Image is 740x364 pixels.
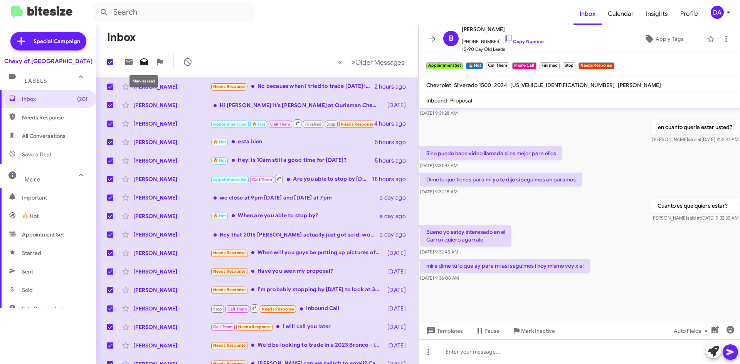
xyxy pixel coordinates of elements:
[129,75,158,87] div: Mark as read
[640,3,674,25] a: Insights
[133,342,210,349] div: [PERSON_NAME]
[383,249,412,257] div: [DATE]
[304,122,321,127] span: Finished
[652,136,738,142] span: [PERSON_NAME] [DATE] 9:31:41 AM
[651,199,738,213] p: Cuanto es que quiere estar?
[210,285,383,294] div: I'm probably stopping by [DATE] to look at 3 Trail Boss Colorados. 2 white and 1 silver. The ones...
[462,45,544,53] span: 15-90 Day Old Leads
[449,32,454,45] span: B
[450,97,472,104] span: Proposal
[22,286,33,294] span: Sold
[107,31,136,44] h1: Inbox
[380,212,412,220] div: a day ago
[426,82,451,89] span: Chevrolet
[494,82,507,89] span: 2024
[420,225,511,247] p: Bueno yo estoy interesado en el Carro i quiero agarralo
[213,307,222,312] span: Stop
[652,120,738,134] p: en cuanto queria estar usted?
[374,120,412,127] div: 4 hours ago
[355,58,404,67] span: Older Messages
[426,97,447,104] span: Inbound
[22,132,66,140] span: All Conversations
[419,324,469,338] button: Templates
[372,175,412,183] div: 18 hours ago
[133,249,210,257] div: [PERSON_NAME]
[133,175,210,183] div: [PERSON_NAME]
[383,305,412,312] div: [DATE]
[420,189,457,195] span: [DATE] 9:32:18 AM
[334,54,409,70] nav: Page navigation example
[133,138,210,146] div: [PERSON_NAME]
[426,62,463,69] small: Appointment Set
[420,146,562,160] p: Sino puedo hace video llamada si es mejor para ellos
[210,138,375,146] div: esta bien
[133,101,210,109] div: [PERSON_NAME]
[213,122,247,127] span: Appointment Set
[133,83,210,91] div: [PERSON_NAME]
[506,324,561,338] button: Mark Inactive
[624,32,703,46] button: Apply Tags
[22,194,87,201] span: Important
[425,324,463,338] span: Templates
[133,305,210,312] div: [PERSON_NAME]
[133,231,210,238] div: [PERSON_NAME]
[711,6,724,19] div: DA
[93,3,255,22] input: Search
[656,32,684,46] span: Apply Tags
[133,323,210,331] div: [PERSON_NAME]
[510,82,615,89] span: [US_VEHICLE_IDENTIFICATION_NUMBER]
[213,269,246,274] span: Needs Response
[383,286,412,294] div: [DATE]
[213,213,226,218] span: 🔥 Hot
[22,114,87,121] span: Needs Response
[213,84,246,89] span: Needs Response
[10,32,86,50] a: Special Campaign
[618,82,661,89] span: [PERSON_NAME]
[420,110,457,116] span: [DATE] 9:31:28 AM
[540,62,560,69] small: Finished
[504,39,544,44] a: Copy Number
[213,158,226,163] span: 🔥 Hot
[133,268,210,275] div: [PERSON_NAME]
[563,62,575,69] small: Stop
[22,231,64,238] span: Appointment Set
[262,307,294,312] span: Needs Response
[213,324,233,329] span: Call Them
[573,3,602,25] span: Inbox
[210,174,372,184] div: Are you able to stop by [DATE]?
[22,151,51,158] span: Save a Deal
[380,194,412,201] div: a day ago
[674,3,704,25] a: Profile
[333,54,347,70] button: Previous
[213,177,247,182] span: Appointment Set
[34,37,80,45] span: Special Campaign
[133,157,210,164] div: [PERSON_NAME]
[213,139,226,144] span: 🔥 Hot
[338,57,342,67] span: «
[462,25,544,34] span: [PERSON_NAME]
[4,57,92,65] div: Chevy of [GEOGRAPHIC_DATA]
[602,3,640,25] a: Calendar
[210,248,383,257] div: When will you guys be putting up pictures of the 23 red model y?
[210,341,383,350] div: We'd be looking to trade in a 2023 Bronco - it has a Sasquatch package and upgraded tech package....
[454,82,491,89] span: Silverado 1500
[210,211,380,220] div: When are you able to stop by?
[375,83,412,91] div: 2 hours ago
[210,119,374,128] div: mira dime tú lo que ay para mí así seguimos i hoy mismo voy x el
[674,324,711,338] span: Auto Fields
[579,62,614,69] small: Needs Response
[22,95,87,103] span: Inbox
[383,268,412,275] div: [DATE]
[210,231,380,238] div: Hey that 2015 [PERSON_NAME] actually just got sold, would you be open to another one?
[383,101,412,109] div: [DATE]
[213,287,246,292] span: Needs Response
[133,286,210,294] div: [PERSON_NAME]
[346,54,409,70] button: Next
[688,136,701,142] span: said at
[704,6,732,19] button: DA
[486,62,509,69] small: Call Them
[210,322,383,331] div: I will call you later
[270,122,290,127] span: Call Them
